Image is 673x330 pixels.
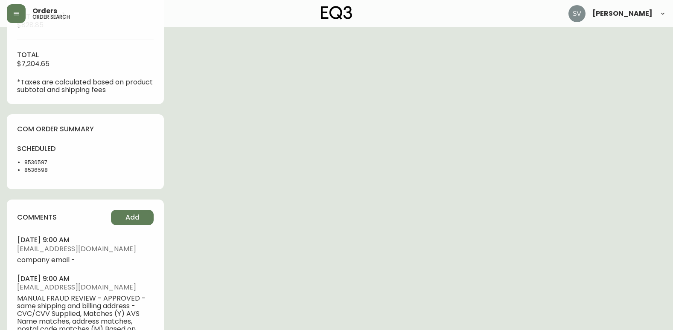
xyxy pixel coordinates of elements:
span: [EMAIL_ADDRESS][DOMAIN_NAME] [17,245,154,253]
h4: [DATE] 9:00 am [17,274,154,284]
span: $7,204.65 [17,59,50,69]
li: 8536597 [24,159,80,166]
h4: total [17,50,154,60]
h4: [DATE] 9:00 am [17,235,154,245]
span: Orders [32,8,57,14]
span: Add [125,213,140,222]
img: logo [321,6,353,20]
h4: com order summary [17,124,154,134]
button: Add [111,210,154,225]
h5: order search [32,14,70,20]
h4: comments [17,213,57,222]
p: *Taxes are calculated based on product subtotal and shipping fees [17,78,154,94]
h4: scheduled [17,144,80,153]
li: 8536598 [24,166,80,174]
img: 0ef69294c49e88f033bcbeb13310b844 [568,5,586,22]
span: [PERSON_NAME] [592,10,653,17]
span: [EMAIL_ADDRESS][DOMAIN_NAME] [17,284,154,291]
span: company email - [17,256,154,264]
